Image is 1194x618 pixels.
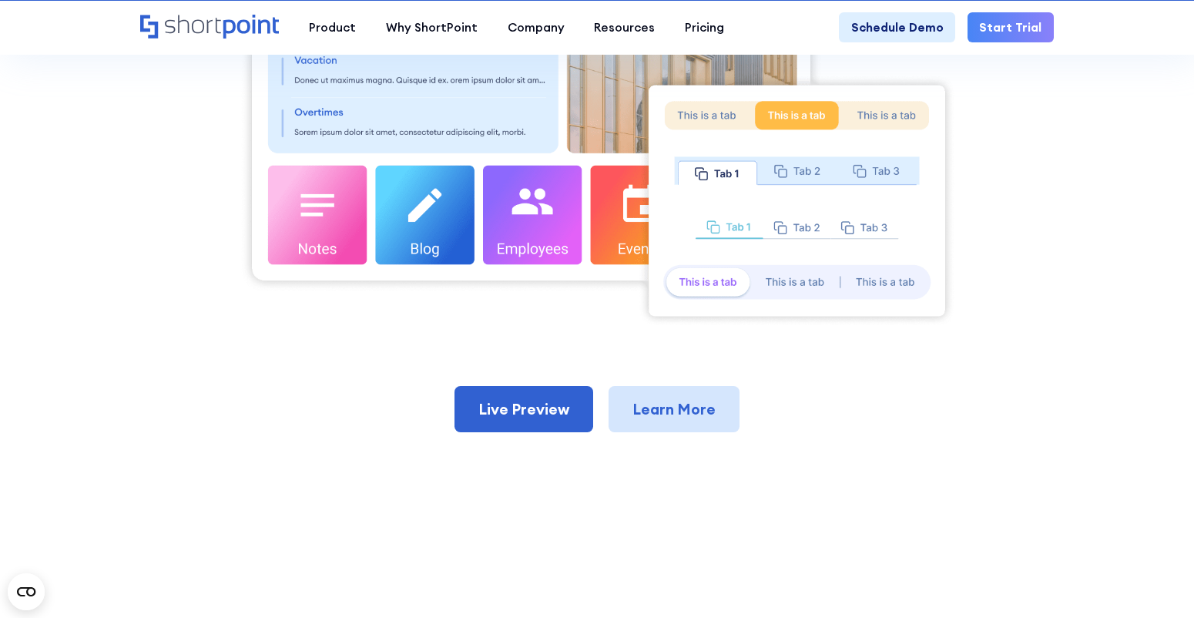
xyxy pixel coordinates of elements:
div: Product [309,18,356,36]
iframe: Chat Widget [1117,544,1194,618]
a: Pricing [670,12,740,42]
a: Live Preview [454,386,593,432]
div: Why ShortPoint [386,18,478,36]
div: Resources [594,18,655,36]
a: Home [140,15,279,41]
a: Start Trial [968,12,1054,42]
div: Company [508,18,565,36]
a: Why ShortPoint [371,12,492,42]
a: Resources [579,12,670,42]
a: Schedule Demo [839,12,955,42]
button: Open CMP widget [8,573,45,610]
a: Learn More [609,386,740,432]
a: Product [294,12,371,42]
a: Company [492,12,579,42]
div: Pricing [685,18,724,36]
